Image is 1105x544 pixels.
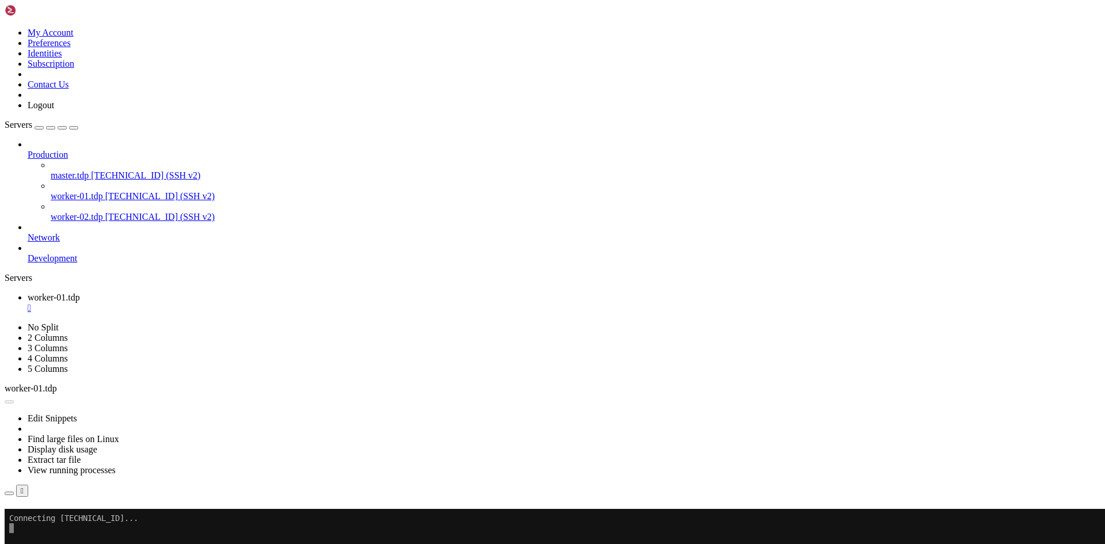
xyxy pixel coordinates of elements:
span: [TECHNICAL_ID] (SSH v2) [105,212,215,222]
span: worker-01.tdp [51,191,103,201]
span: Production [28,150,68,159]
li: worker-01.tdp [TECHNICAL_ID] (SSH v2) [51,181,1100,201]
a: Production [28,150,1100,160]
a: Find large files on Linux [28,434,119,444]
button:  [16,485,28,497]
li: Production [28,139,1100,222]
div: Servers [5,273,1100,283]
span: Development [28,253,77,263]
a: View running processes [28,465,116,475]
span: [TECHNICAL_ID] (SSH v2) [91,170,200,180]
a: 4 Columns [28,353,68,363]
a: Edit Snippets [28,413,77,423]
span: [TECHNICAL_ID] (SSH v2) [105,191,215,201]
span: worker-01.tdp [28,292,80,302]
a: Contact Us [28,79,69,89]
a: Development [28,253,1100,264]
span: Servers [5,120,32,130]
a: My Account [28,28,74,37]
a: worker-02.tdp [TECHNICAL_ID] (SSH v2) [51,212,1100,222]
li: worker-02.tdp [TECHNICAL_ID] (SSH v2) [51,201,1100,222]
a: Identities [28,48,62,58]
div: (0, 1) [5,14,9,24]
a: Extract tar file [28,455,81,465]
a: Preferences [28,38,71,48]
li: master.tdp [TECHNICAL_ID] (SSH v2) [51,160,1100,181]
a: 2 Columns [28,333,68,343]
span: master.tdp [51,170,89,180]
span: worker-02.tdp [51,212,103,222]
a: 3 Columns [28,343,68,353]
span: Network [28,233,60,242]
a: worker-01.tdp [TECHNICAL_ID] (SSH v2) [51,191,1100,201]
div:  [21,486,24,495]
a: 5 Columns [28,364,68,374]
a: worker-01.tdp [28,292,1100,313]
a: No Split [28,322,59,332]
span: worker-01.tdp [5,383,57,393]
a: Servers [5,120,78,130]
a: Display disk usage [28,444,97,454]
a: Logout [28,100,54,110]
x-row: Connecting [TECHNICAL_ID]... [5,5,955,14]
li: Network [28,222,1100,243]
a:  [28,303,1100,313]
img: Shellngn [5,5,71,16]
a: Subscription [28,59,74,69]
li: Development [28,243,1100,264]
a: Network [28,233,1100,243]
a: master.tdp [TECHNICAL_ID] (SSH v2) [51,170,1100,181]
